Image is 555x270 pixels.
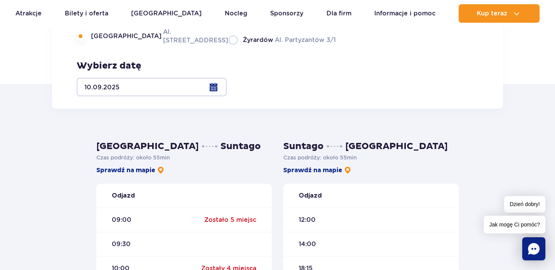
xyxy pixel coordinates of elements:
[283,166,351,174] a: Sprawdź na mapie
[299,216,316,224] span: 12:00
[459,4,540,23] button: Kup teraz
[522,237,545,260] div: Chat
[504,196,545,213] span: Dzień dobry!
[225,4,247,23] a: Nocleg
[270,4,303,23] a: Sponsorzy
[157,166,165,174] img: pin-yellow.6f239d18.svg
[477,10,507,17] span: Kup teraz
[326,4,351,23] a: Dla firm
[15,4,42,23] a: Atrakcje
[112,216,131,224] span: 09:00
[243,36,273,44] span: Żyrardów
[131,4,202,23] a: [GEOGRAPHIC_DATA]
[374,4,436,23] a: Informacje i pomoc
[77,60,227,72] h3: Wybierz datę
[96,154,272,161] p: Czas podróży :
[96,141,272,152] h3: [GEOGRAPHIC_DATA] Suntago
[112,191,135,200] strong: Odjazd
[327,145,342,148] img: dots.7b10e353.svg
[96,166,165,174] a: Sprawdź na mapie
[344,166,351,174] img: pin-yellow.6f239d18.svg
[136,154,170,161] span: około 55 min
[204,216,256,224] div: Zostało 5 miejsc
[65,4,108,23] a: Bilety i oferta
[299,191,322,200] strong: Odjazd
[229,35,336,45] label: Al. Partyzantów 3/1
[77,27,219,45] label: Al. [STREET_ADDRESS]
[202,145,217,148] img: dots.7b10e353.svg
[299,240,316,248] span: 14:00
[323,154,357,161] span: około 55 min
[484,216,545,233] span: Jak mogę Ci pomóc?
[283,141,459,152] h3: Suntago [GEOGRAPHIC_DATA]
[283,154,459,161] p: Czas podróży :
[91,32,161,40] span: [GEOGRAPHIC_DATA]
[112,240,131,248] span: 09:30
